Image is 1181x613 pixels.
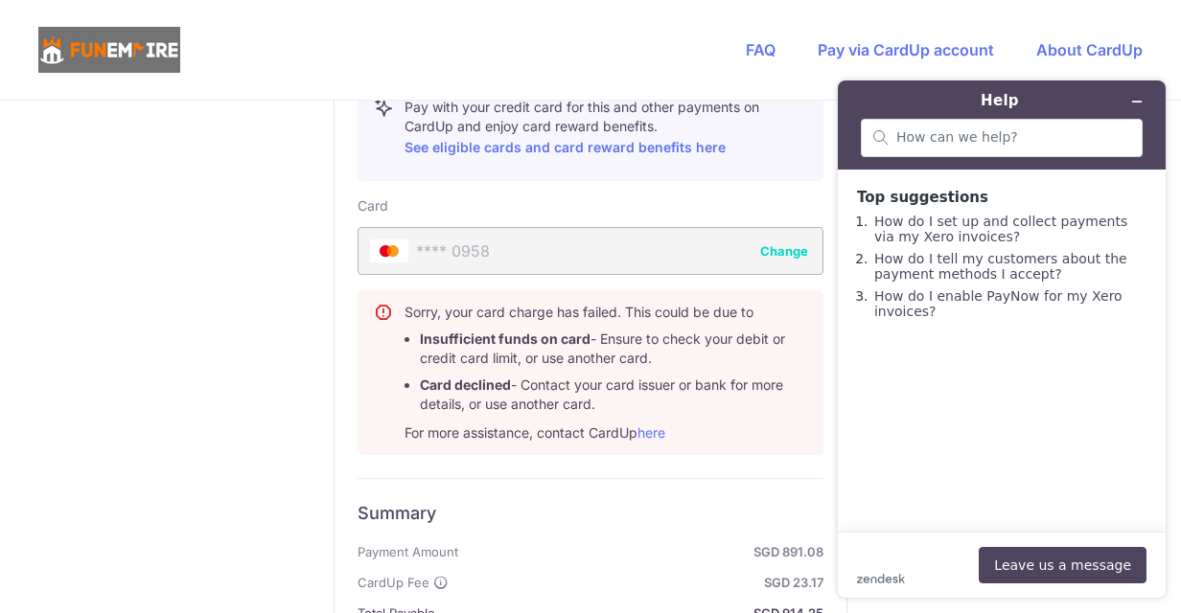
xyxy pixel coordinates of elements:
span: Help [48,13,87,31]
p: Pay with your credit card for this and other payments on CardUp and enjoy card reward benefits. [405,98,807,159]
b: Insufficient funds on card [420,330,590,347]
strong: SGD 891.08 [466,540,823,563]
li: - Contact your card issuer or bank for more details, or use another card. [420,375,807,414]
strong: SGD 23.17 [456,571,823,594]
li: - Ensure to check your debit or credit card limit, or use another card. [420,329,807,368]
div: Sorry, your card charge has failed. This could be due to For more assistance, contact CardUp [405,303,807,443]
a: See eligible cards and card reward benefits here [405,139,726,155]
h6: Summary [358,502,823,525]
a: Pay via CardUp account [818,40,994,59]
a: About CardUp [1036,40,1143,59]
button: Change [760,241,808,261]
span: Payment Amount [358,540,458,563]
iframe: Find more information here [822,65,1181,613]
a: FAQ [746,40,776,59]
a: here [637,424,665,441]
span: CardUp Fee [358,571,429,594]
label: Card [358,196,388,216]
b: Card declined [420,376,511,393]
